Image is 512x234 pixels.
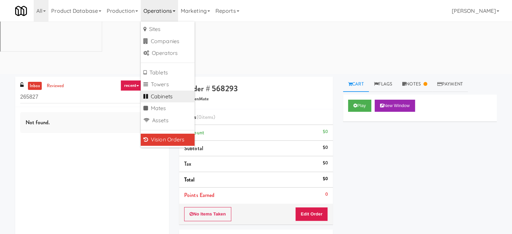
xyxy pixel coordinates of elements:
a: Assets [141,114,195,127]
a: Cart [343,77,369,92]
span: Discount [184,129,204,136]
a: recent [121,80,143,91]
button: Edit Order [295,207,328,221]
a: Cabinets [141,91,195,103]
button: Play [348,100,371,112]
div: $0 [323,128,328,136]
span: Points Earned [184,191,214,199]
a: Flags [369,77,398,92]
button: No Items Taken [184,207,231,221]
a: Towers [141,78,195,91]
div: $0 [323,159,328,167]
a: Payment [432,77,468,92]
a: Tablets [141,67,195,79]
span: Tax [184,160,191,168]
h4: Order # 568293 [184,84,328,93]
div: $0 [323,175,328,183]
img: Micromart [15,5,27,17]
span: Not found. [26,119,50,126]
a: Companies [141,35,195,47]
span: Items [184,113,215,121]
button: New Window [375,100,415,112]
a: Vision Orders [141,134,195,146]
h5: KitchenMate [184,97,328,102]
a: Sites [141,23,195,35]
span: Subtotal [184,144,203,152]
a: inbox [28,82,42,90]
input: Search vision orders [20,91,164,103]
a: Operators [141,47,195,59]
a: Mates [141,102,195,114]
a: Notes [397,77,432,92]
div: $0 [323,143,328,152]
ng-pluralize: items [202,113,214,121]
span: Total [184,176,195,183]
a: reviewed [45,82,66,90]
div: 0 [325,190,328,199]
span: (0 ) [197,113,215,121]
